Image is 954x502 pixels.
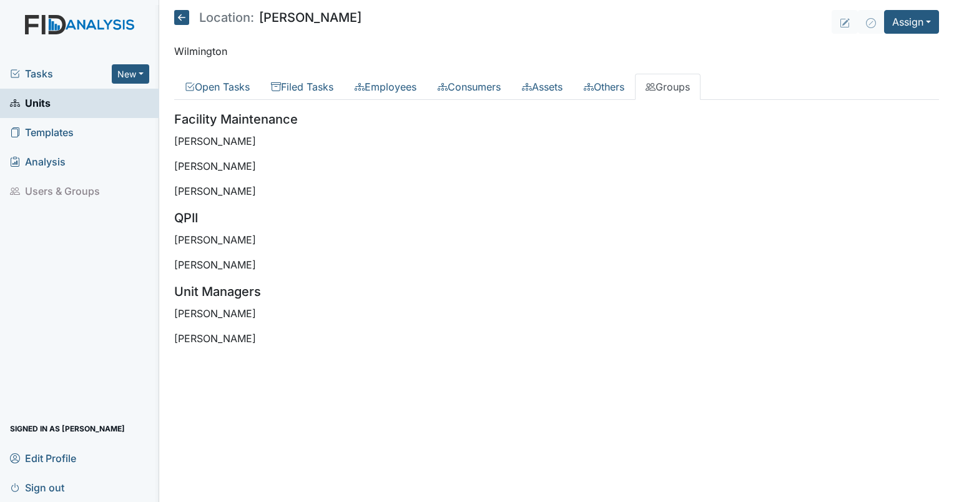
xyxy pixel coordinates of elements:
[10,419,125,438] span: Signed in as [PERSON_NAME]
[10,478,64,497] span: Sign out
[10,123,74,142] span: Templates
[174,10,361,25] h5: [PERSON_NAME]
[10,66,112,81] a: Tasks
[174,110,939,129] h5: Facility Maintenance
[260,74,344,100] a: Filed Tasks
[10,94,51,113] span: Units
[511,74,573,100] a: Assets
[174,257,939,272] p: [PERSON_NAME]
[174,74,260,100] a: Open Tasks
[174,282,939,301] h5: Unit Managers
[174,44,939,59] p: Wilmington
[10,152,66,172] span: Analysis
[427,74,511,100] a: Consumers
[174,184,939,199] p: [PERSON_NAME]
[635,74,701,100] a: Groups
[174,159,939,174] p: [PERSON_NAME]
[174,331,939,346] p: [PERSON_NAME]
[174,110,939,346] div: Groups
[174,209,939,227] h5: QPII
[112,64,149,84] button: New
[10,448,76,468] span: Edit Profile
[573,74,635,100] a: Others
[174,306,939,321] p: [PERSON_NAME]
[884,10,939,34] button: Assign
[174,232,939,247] p: [PERSON_NAME]
[344,74,427,100] a: Employees
[174,134,939,149] p: [PERSON_NAME]
[199,11,254,24] span: Location:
